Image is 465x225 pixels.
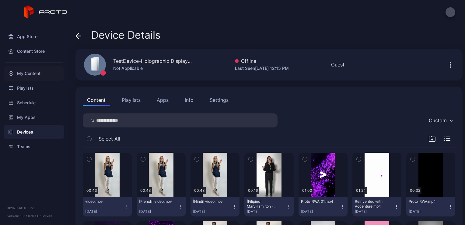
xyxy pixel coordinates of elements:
div: [DATE] [139,209,178,214]
div: TestDevice-Holographic Display-[GEOGRAPHIC_DATA]-500West-Showcase [113,57,192,65]
div: Custom [429,117,447,123]
div: [DATE] [247,209,286,214]
div: Proto_RWA.mp4 [409,199,442,204]
div: Offline [235,57,289,65]
div: Last Seen [DATE] 12:15 PM [235,65,289,72]
button: Settings [205,94,233,106]
span: Version 1.13.1 • [7,214,27,218]
div: Reinvented with Accenture.mp4 [355,199,388,209]
a: My Apps [4,110,64,125]
span: Select All [99,135,120,142]
span: Device Details [91,29,161,41]
button: Proto_RWA_01.mp4[DATE] [299,197,348,216]
div: [DATE] [301,209,340,214]
a: Devices [4,125,64,139]
div: Settings [210,96,229,104]
div: Not Applicable [113,65,192,72]
div: [DATE] [85,209,124,214]
div: Guest [331,61,344,68]
a: Content Store [4,44,64,59]
button: Info [180,94,198,106]
a: Terms Of Service [27,214,53,218]
div: Info [185,96,194,104]
button: Proto_RWA.mp4[DATE] [406,197,455,216]
a: Teams [4,139,64,154]
div: [Hindi] video.mov [193,199,226,204]
button: Content [83,94,110,106]
button: Playlists [117,94,145,106]
a: Playlists [4,81,64,95]
div: [Filipino] MaryHamilton - Welcome to Sydney.mp4 [247,199,280,209]
button: [Hindi] video.mov[DATE] [191,197,239,216]
button: Custom [426,113,455,127]
button: Reinvented with Accenture.mp4[DATE] [352,197,401,216]
div: © 2025 PROTO, Inc. [7,205,61,210]
div: [DATE] [409,209,448,214]
button: [Filipino] MaryHamilton - Welcome to [GEOGRAPHIC_DATA]mp4[DATE] [244,197,293,216]
div: video.mov [85,199,119,204]
a: App Store [4,29,64,44]
div: [DATE] [355,209,394,214]
a: My Content [4,66,64,81]
div: [French] video.mov [139,199,173,204]
a: Schedule [4,95,64,110]
button: [French] video.mov[DATE] [137,197,186,216]
div: Proto_RWA_01.mp4 [301,199,334,204]
button: video.mov[DATE] [83,197,132,216]
button: Apps [152,94,173,106]
div: [DATE] [193,209,232,214]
